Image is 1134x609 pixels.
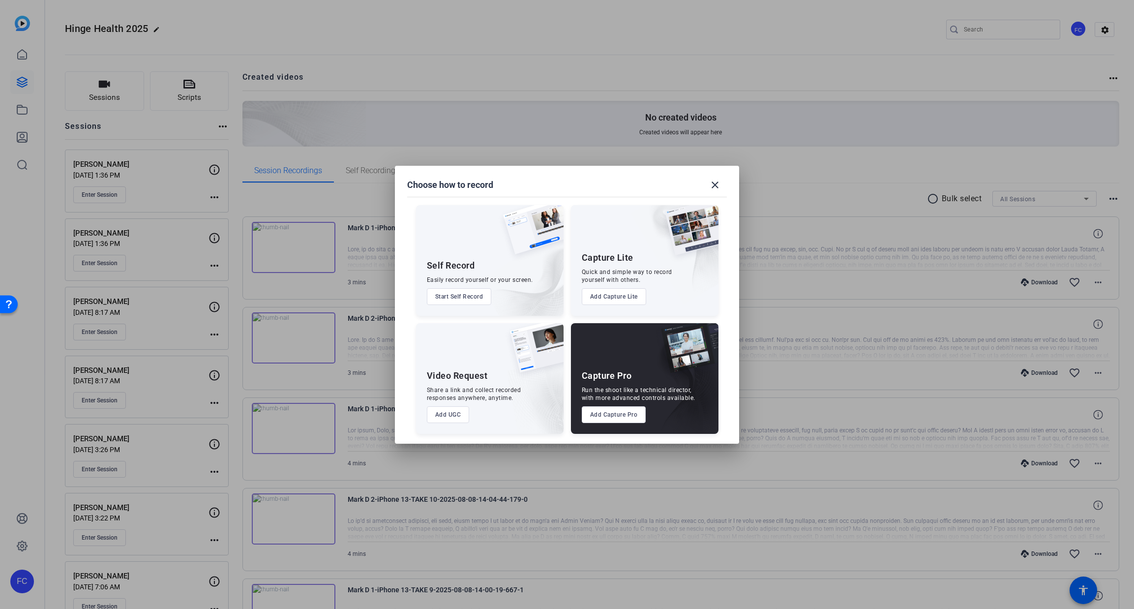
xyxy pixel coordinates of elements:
div: Share a link and collect recorded responses anywhere, anytime. [427,386,521,402]
img: self-record.png [496,205,564,264]
button: Add UGC [427,406,470,423]
img: embarkstudio-capture-pro.png [646,335,718,434]
button: Add Capture Pro [582,406,646,423]
img: embarkstudio-capture-lite.png [630,205,718,304]
div: Video Request [427,370,488,382]
h1: Choose how to record [407,179,493,191]
button: Add Capture Lite [582,288,646,305]
img: embarkstudio-ugc-content.png [507,354,564,434]
div: Easily record yourself or your screen. [427,276,533,284]
div: Capture Lite [582,252,633,264]
div: Quick and simple way to record yourself with others. [582,268,672,284]
mat-icon: close [709,179,721,191]
img: embarkstudio-self-record.png [478,226,564,316]
button: Start Self Record [427,288,492,305]
img: ugc-content.png [503,323,564,383]
div: Capture Pro [582,370,632,382]
div: Run the shoot like a technical director, with more advanced controls available. [582,386,695,402]
img: capture-lite.png [657,205,718,265]
img: capture-pro.png [654,323,718,383]
div: Self Record [427,260,475,272]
